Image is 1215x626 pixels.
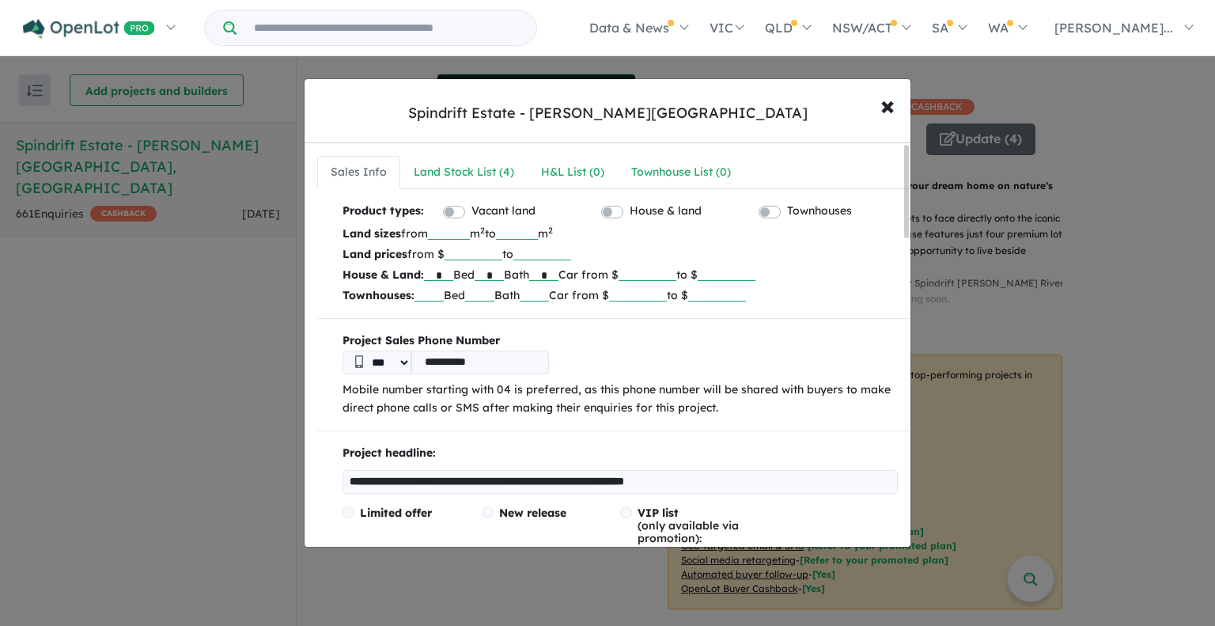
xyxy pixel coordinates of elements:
[331,163,387,182] div: Sales Info
[360,506,432,520] span: Limited offer
[414,163,514,182] div: Land Stock List ( 4 )
[343,226,401,241] b: Land sizes
[787,202,852,221] label: Townhouses
[343,264,898,285] p: Bed Bath Car from $ to $
[499,506,566,520] span: New release
[343,288,414,302] b: Townhouses:
[630,202,702,221] label: House & land
[343,285,898,305] p: Bed Bath Car from $ to $
[343,332,898,351] b: Project Sales Phone Number
[541,163,604,182] div: H&L List ( 0 )
[343,202,424,223] b: Product types:
[23,19,155,39] img: Openlot PRO Logo White
[343,381,898,419] p: Mobile number starting with 04 is preferred, as this phone number will be shared with buyers to m...
[343,223,898,244] p: from m to m
[638,506,739,545] span: (only available via promotion):
[343,244,898,264] p: from $ to
[631,163,731,182] div: Townhouse List ( 0 )
[471,202,536,221] label: Vacant land
[880,88,895,122] span: ×
[480,225,485,236] sup: 2
[408,103,808,123] div: Spindrift Estate - [PERSON_NAME][GEOGRAPHIC_DATA]
[355,355,363,368] img: Phone icon
[638,506,679,520] span: VIP list
[343,247,407,261] b: Land prices
[548,225,553,236] sup: 2
[343,444,898,463] p: Project headline:
[1054,20,1173,36] span: [PERSON_NAME]...
[343,267,424,282] b: House & Land:
[240,11,533,45] input: Try estate name, suburb, builder or developer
